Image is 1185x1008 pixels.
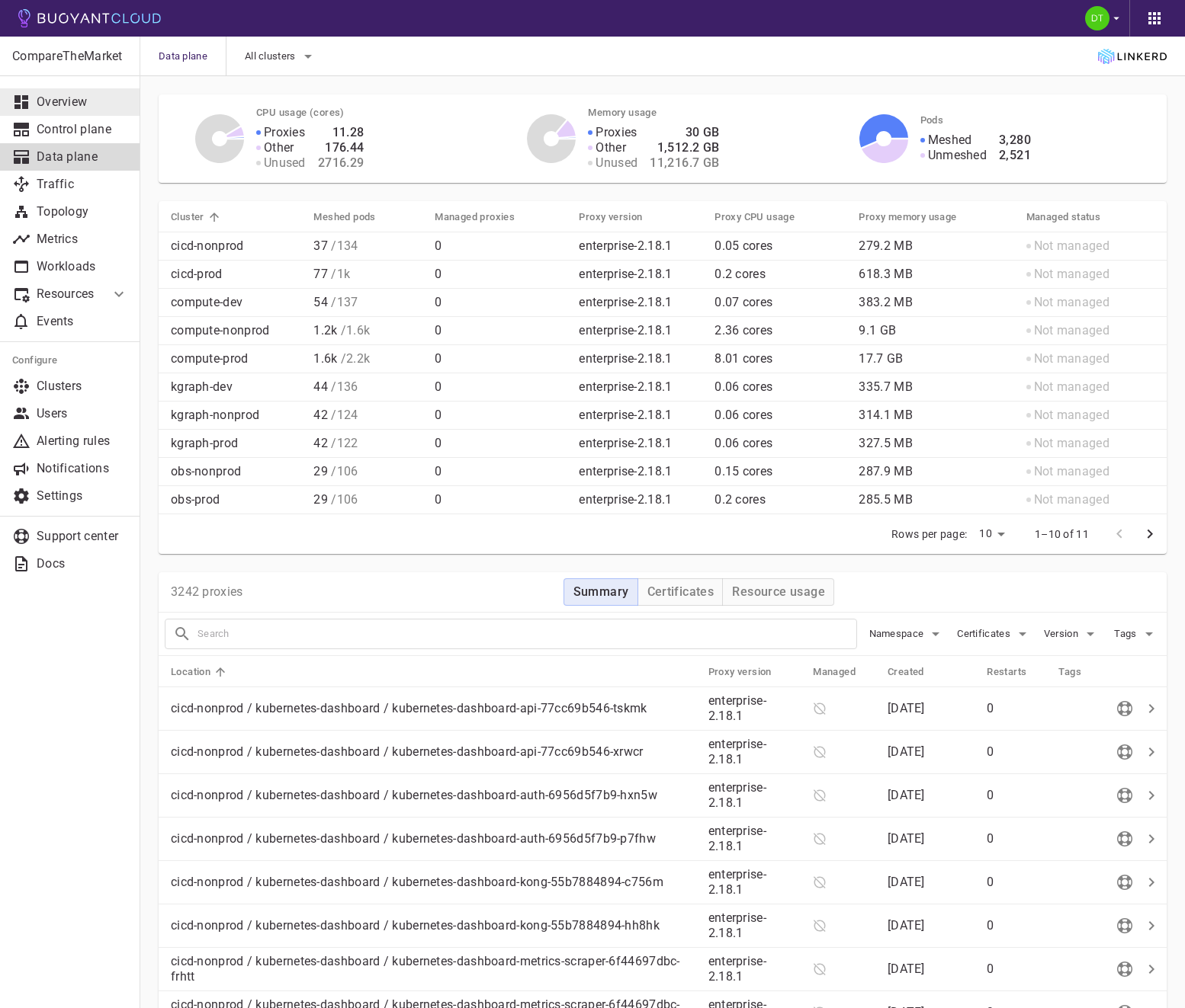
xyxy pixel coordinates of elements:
[12,49,127,64] p: CompareTheMarket
[1034,408,1110,423] p: Not managed
[973,523,1010,545] div: 10
[435,211,515,223] h5: Managed proxies
[859,211,956,223] h5: Proxy memory usage
[715,323,846,338] p: 2.36 cores
[715,210,814,224] span: Proxy CPU usage
[1058,665,1101,679] span: Tags
[1026,210,1121,224] span: Managed status
[987,918,1046,933] p: 0
[579,351,672,366] p: enterprise-2.18.1
[987,875,1046,890] p: 0
[171,788,696,803] p: cicd-nonprod / kubernetes-dashboard / kubernetes-dashboard-auth-6956d5f7b9-hxn5w
[732,584,825,600] h4: Resource usage
[1113,962,1136,974] span: Send diagnostics to Buoyant
[859,408,1013,423] p: 314.1 MB
[888,701,925,715] span: Thu, 14 Aug 2025 03:56:47 CDT / Thu, 14 Aug 2025 08:56:47 UTC
[708,867,801,898] p: enterprise-2.18.1
[891,526,967,542] p: Rows per page:
[987,665,1046,679] span: Restarts
[859,436,1013,451] p: 327.5 MB
[715,211,795,223] h5: Proxy CPU usage
[596,125,637,140] p: Proxies
[708,780,801,811] p: enterprise-2.18.1
[579,267,672,282] p: enterprise-2.18.1
[1114,628,1139,640] span: Tags
[37,259,128,274] p: Workloads
[1034,464,1110,479] p: Not managed
[435,436,567,451] p: 0
[650,140,719,155] h4: 1,512.2 GB
[715,351,846,366] p: 8.01 cores
[888,666,924,678] h5: Created
[888,744,925,759] span: Thu, 14 Aug 2025 03:52:40 CDT / Thu, 14 Aug 2025 08:52:40 UTC
[859,295,1013,310] p: 383.2 MB
[813,666,856,678] h5: Managed
[37,122,128,137] p: Control plane
[957,622,1032,645] button: Certificates
[171,584,243,600] p: 3242 proxies
[171,211,204,223] h5: Cluster
[328,379,358,394] span: / 136
[1113,832,1136,844] span: Send diagnostics to Buoyant
[987,962,1046,977] p: 0
[1044,628,1081,640] span: Version
[37,286,98,302] p: Resources
[37,149,128,165] p: Data plane
[318,140,364,155] h4: 176.44
[888,918,925,933] span: Thu, 14 Aug 2025 03:52:41 CDT / Thu, 14 Aug 2025 08:52:41 UTC
[1113,789,1136,801] span: Send diagnostics to Buoyant
[171,875,696,890] p: cicd-nonprod / kubernetes-dashboard / kubernetes-dashboard-kong-55b7884894-c756m
[171,210,224,224] span: Cluster
[171,351,301,366] p: compute-prod
[1044,622,1100,645] button: Version
[888,962,925,976] relative-time: [DATE]
[37,461,128,476] p: Notifications
[859,210,976,224] span: Proxy memory usage
[579,492,672,507] p: enterprise-2.18.1
[859,323,1013,338] p: 9.1 GB
[1034,323,1110,338] p: Not managed
[171,379,301,395] p: kgraph-dev
[637,578,724,606] button: Certificates
[171,464,301,479] p: obs-nonprod
[888,831,925,846] relative-time: [DATE]
[579,211,642,223] h5: Proxy version
[171,492,301,507] p: obs-prod
[715,267,846,282] p: 0.2 cores
[1113,875,1136,888] span: Send diagnostics to Buoyant
[596,155,637,171] p: Unused
[888,831,925,846] span: Thu, 14 Aug 2025 03:56:47 CDT / Thu, 14 Aug 2025 08:56:47 UTC
[579,436,672,451] p: enterprise-2.18.1
[999,133,1031,148] h4: 3,280
[708,824,801,854] p: enterprise-2.18.1
[435,295,567,310] p: 0
[1035,526,1089,542] p: 1–10 of 11
[12,354,128,366] h5: Configure
[888,918,925,933] relative-time: [DATE]
[313,351,422,366] p: 1.6k
[579,295,672,310] p: enterprise-2.18.1
[435,323,567,338] p: 0
[313,408,422,423] p: 42
[859,464,1013,479] p: 287.9 MB
[987,831,1046,846] p: 0
[987,744,1046,760] p: 0
[928,148,987,163] p: Unmeshed
[715,408,846,423] p: 0.06 cores
[435,492,567,507] p: 0
[708,954,801,984] p: enterprise-2.18.1
[313,267,422,282] p: 77
[715,464,846,479] p: 0.15 cores
[37,406,128,421] p: Users
[338,323,371,338] span: / 1.6k
[245,45,317,68] button: All clusters
[171,701,696,716] p: cicd-nonprod / kubernetes-dashboard / kubernetes-dashboard-api-77cc69b546-tskmk
[579,323,672,338] p: enterprise-2.18.1
[715,295,846,310] p: 0.07 cores
[596,140,626,155] p: Other
[987,788,1046,803] p: 0
[171,744,696,760] p: cicd-nonprod / kubernetes-dashboard / kubernetes-dashboard-api-77cc69b546-xrwcr
[888,875,925,889] relative-time: [DATE]
[1034,436,1110,451] p: Not managed
[264,155,306,171] p: Unused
